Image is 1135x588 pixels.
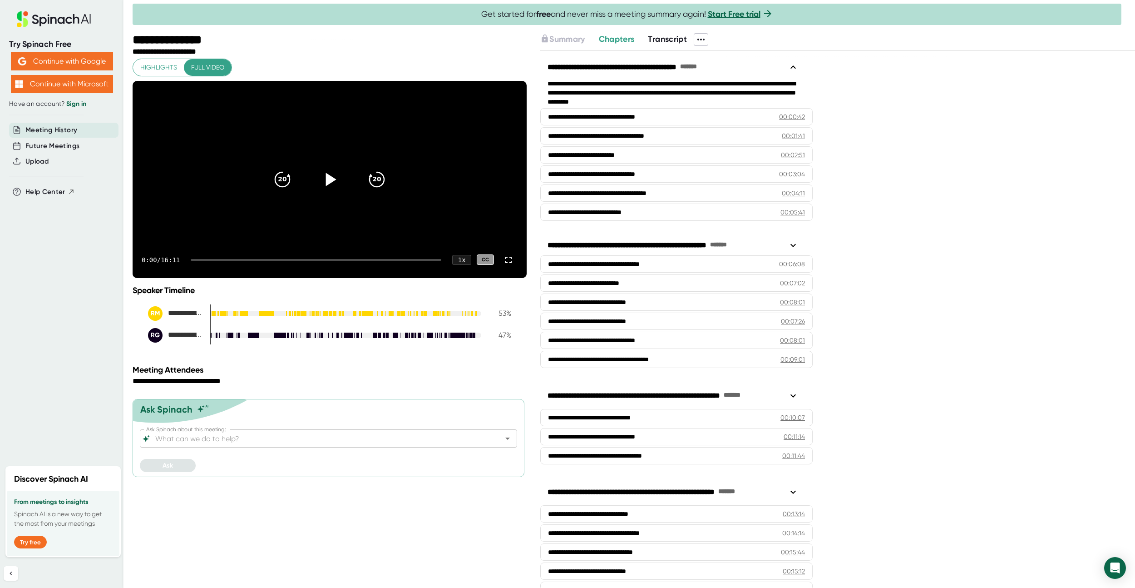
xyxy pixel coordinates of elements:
div: 1 x [452,255,471,265]
div: Robert Guerrero [148,328,202,343]
a: Sign in [66,100,86,108]
button: Meeting History [25,125,77,135]
button: Try free [14,536,47,548]
div: CC [477,254,494,265]
div: Upgrade to access [540,33,598,46]
button: Summary [540,33,585,45]
input: What can we do to help? [153,432,488,445]
div: RG [148,328,163,343]
div: 00:10:07 [780,413,805,422]
div: 00:02:51 [781,150,805,159]
div: 00:13:14 [783,509,805,518]
div: Have an account? [9,100,114,108]
span: Ask [163,462,173,469]
div: 00:05:41 [780,208,805,217]
div: 00:15:12 [783,567,805,576]
button: Ask [140,459,196,472]
div: 00:08:01 [780,336,805,345]
div: 00:11:14 [784,432,805,441]
span: Transcript [648,34,687,44]
div: 00:07:02 [780,279,805,288]
button: Collapse sidebar [4,566,18,581]
button: Full video [184,59,232,76]
div: Speaker Timeline [133,285,527,295]
button: Upload [25,156,49,167]
div: Ask Spinach [140,404,192,415]
b: free [536,9,551,19]
button: Highlights [133,59,184,76]
div: 53 % [489,309,511,318]
button: Continue with Microsoft [11,75,113,93]
span: Help Center [25,187,65,197]
div: RM [148,306,163,321]
div: 47 % [489,331,511,339]
div: 00:11:44 [782,451,805,460]
div: 00:03:04 [779,169,805,179]
div: 00:07:26 [781,317,805,326]
span: Full video [191,62,224,73]
div: 00:14:14 [782,528,805,538]
button: Open [501,432,514,445]
h3: From meetings to insights [14,498,112,506]
div: 00:09:01 [780,355,805,364]
div: Robert Mitchell [148,306,202,321]
div: Meeting Attendees [133,365,529,375]
button: Help Center [25,187,75,197]
span: Get started for and never miss a meeting summary again! [481,9,773,20]
a: Start Free trial [708,9,760,19]
div: 00:08:01 [780,298,805,307]
img: Aehbyd4JwY73AAAAAElFTkSuQmCC [18,57,26,65]
p: Spinach AI is a new way to get the most from your meetings [14,509,112,528]
button: Chapters [599,33,635,45]
button: Future Meetings [25,141,79,151]
div: 00:06:08 [779,259,805,269]
div: 00:00:42 [779,112,805,121]
button: Continue with Google [11,52,113,70]
span: Highlights [140,62,177,73]
div: 00:04:11 [782,189,805,198]
div: Open Intercom Messenger [1104,557,1126,579]
div: 00:01:41 [782,131,805,140]
span: Summary [549,34,585,44]
div: 0:00 / 16:11 [142,256,180,264]
button: Transcript [648,33,687,45]
div: Try Spinach Free [9,39,114,50]
span: Chapters [599,34,635,44]
h2: Discover Spinach AI [14,473,88,485]
div: 00:15:44 [781,548,805,557]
